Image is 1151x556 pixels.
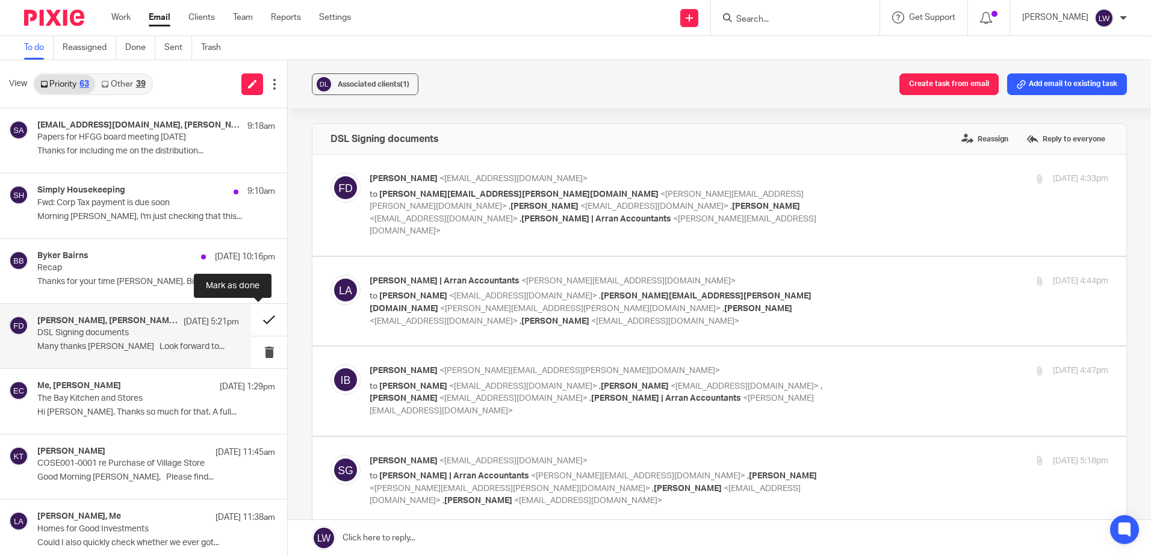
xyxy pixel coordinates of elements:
[1007,73,1127,95] button: Add email to existing task
[330,455,361,485] img: svg%3E
[958,130,1011,148] label: Reassign
[439,175,588,183] span: <[EMAIL_ADDRESS][DOMAIN_NAME]>
[79,80,89,88] div: 63
[37,381,121,391] h4: Me, [PERSON_NAME]
[580,202,728,211] span: <[EMAIL_ADDRESS][DOMAIN_NAME]>
[601,382,669,391] span: [PERSON_NAME]
[520,317,521,326] span: ,
[247,185,275,197] p: 9:10am
[370,366,438,375] span: [PERSON_NAME]
[379,382,447,391] span: [PERSON_NAME]
[37,277,275,287] p: Thanks for your time [PERSON_NAME]. Bit of a summary...
[591,317,739,326] span: <[EMAIL_ADDRESS][DOMAIN_NAME]>
[37,342,239,352] p: Many thanks [PERSON_NAME] Look forward to...
[330,275,361,305] img: svg%3E
[9,251,28,270] img: svg%3E
[370,394,814,415] span: <[PERSON_NAME][EMAIL_ADDRESS][DOMAIN_NAME]>
[439,457,588,465] span: <[EMAIL_ADDRESS][DOMAIN_NAME]>
[37,328,199,338] p: DSL Signing documents
[201,36,230,60] a: Trash
[591,394,741,403] span: [PERSON_NAME] | Arran Accountants
[370,175,438,183] span: [PERSON_NAME]
[312,73,418,95] button: Associated clients(1)
[510,202,579,211] span: [PERSON_NAME]
[379,472,529,480] span: [PERSON_NAME] | Arran Accountants
[652,484,654,493] span: ,
[899,73,999,95] button: Create task from email
[34,75,95,94] a: Priority63
[338,81,409,88] span: Associated clients
[37,120,241,131] h4: [EMAIL_ADDRESS][DOMAIN_NAME], [PERSON_NAME]
[220,381,275,393] p: [DATE] 1:29pm
[215,251,275,263] p: [DATE] 10:16pm
[24,36,54,60] a: To do
[37,446,105,457] h4: [PERSON_NAME]
[735,14,843,25] input: Search
[9,185,28,205] img: svg%3E
[370,292,377,300] span: to
[9,78,27,90] span: View
[184,316,239,328] p: [DATE] 5:21pm
[9,316,28,335] img: svg%3E
[37,394,228,404] p: The Bay Kitchen and Stores
[37,459,228,469] p: COSE001-0001 re Purchase of Village Store
[315,75,333,93] img: svg%3E
[9,511,28,531] img: svg%3E
[1053,275,1108,288] p: [DATE] 4:44pm
[149,11,170,23] a: Email
[444,496,512,505] span: [PERSON_NAME]
[37,472,275,483] p: Good Morning [PERSON_NAME], Please find...
[330,365,361,395] img: svg%3E
[9,446,28,466] img: svg%3E
[37,185,125,196] h4: Simply Housekeeping
[599,292,601,300] span: ,
[589,394,591,403] span: ,
[732,202,800,211] span: [PERSON_NAME]
[531,472,745,480] span: <[PERSON_NAME][EMAIL_ADDRESS][DOMAIN_NAME]>
[1053,455,1108,468] p: [DATE] 5:18pm
[370,484,650,493] span: <[PERSON_NAME][EMAIL_ADDRESS][PERSON_NAME][DOMAIN_NAME]>
[370,215,518,223] span: <[EMAIL_ADDRESS][DOMAIN_NAME]>
[521,277,736,285] span: <[PERSON_NAME][EMAIL_ADDRESS][DOMAIN_NAME]>
[439,394,588,403] span: <[EMAIL_ADDRESS][DOMAIN_NAME]>
[747,472,749,480] span: ,
[37,316,178,326] h4: [PERSON_NAME], [PERSON_NAME], Me, [PERSON_NAME]
[514,496,662,505] span: <[EMAIL_ADDRESS][DOMAIN_NAME]>
[439,366,720,375] span: <[PERSON_NAME][EMAIL_ADDRESS][PERSON_NAME][DOMAIN_NAME]>
[37,538,275,548] p: Could I also quickly check whether we ever got...
[37,263,228,273] p: Recap
[136,80,146,88] div: 39
[671,382,819,391] span: <[EMAIL_ADDRESS][DOMAIN_NAME]>
[821,382,822,391] span: ,
[9,120,28,140] img: svg%3E
[37,511,121,522] h4: [PERSON_NAME], Me
[370,457,438,465] span: [PERSON_NAME]
[370,472,377,480] span: to
[95,75,151,94] a: Other39
[1023,130,1108,148] label: Reply to everyone
[216,446,275,459] p: [DATE] 11:45am
[400,81,409,88] span: (1)
[442,496,444,505] span: ,
[521,215,671,223] span: [PERSON_NAME] | Arran Accountants
[330,173,361,203] img: svg%3E
[216,511,275,524] p: [DATE] 11:38am
[730,202,732,211] span: ,
[654,484,722,493] span: [PERSON_NAME]
[370,277,520,285] span: [PERSON_NAME] | Arran Accountants
[188,11,215,23] a: Clients
[233,11,253,23] a: Team
[1053,365,1108,377] p: [DATE] 4:47pm
[521,317,589,326] span: [PERSON_NAME]
[37,146,275,156] p: Thanks for including me on the distribution...
[1094,8,1114,28] img: svg%3E
[247,120,275,132] p: 9:18am
[330,133,439,145] h4: DSL Signing documents
[37,212,275,222] p: Morning [PERSON_NAME], I'm just checking that this...
[164,36,192,60] a: Sent
[24,10,84,26] img: Pixie
[440,304,721,313] span: <[PERSON_NAME][EMAIL_ADDRESS][PERSON_NAME][DOMAIN_NAME]>
[370,394,438,403] span: [PERSON_NAME]
[449,382,597,391] span: <[EMAIL_ADDRESS][DOMAIN_NAME]>
[599,382,601,391] span: ,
